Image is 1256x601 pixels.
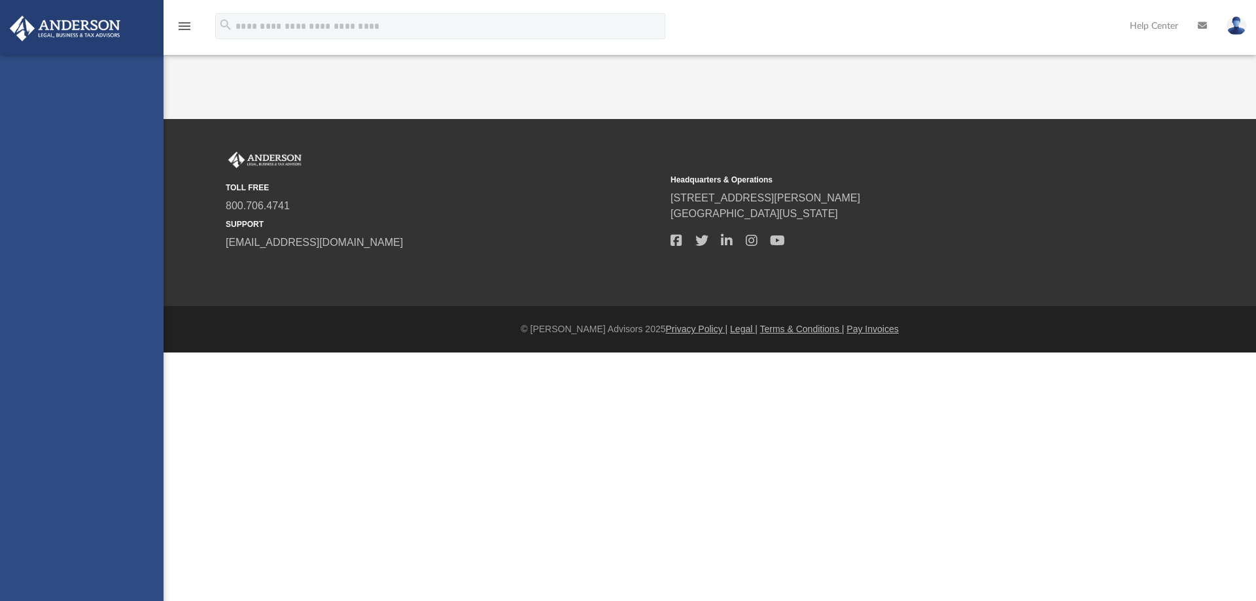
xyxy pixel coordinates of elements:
a: [EMAIL_ADDRESS][DOMAIN_NAME] [226,237,403,248]
a: [GEOGRAPHIC_DATA][US_STATE] [671,208,838,219]
img: Anderson Advisors Platinum Portal [226,152,304,169]
i: search [218,18,233,32]
i: menu [177,18,192,34]
small: TOLL FREE [226,182,661,194]
div: © [PERSON_NAME] Advisors 2025 [164,322,1256,336]
small: SUPPORT [226,218,661,230]
a: Legal | [730,324,758,334]
img: Anderson Advisors Platinum Portal [6,16,124,41]
a: Privacy Policy | [666,324,728,334]
a: Terms & Conditions | [760,324,845,334]
a: 800.706.4741 [226,200,290,211]
a: [STREET_ADDRESS][PERSON_NAME] [671,192,860,203]
a: menu [177,25,192,34]
img: User Pic [1227,16,1246,35]
a: Pay Invoices [846,324,898,334]
small: Headquarters & Operations [671,174,1106,186]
